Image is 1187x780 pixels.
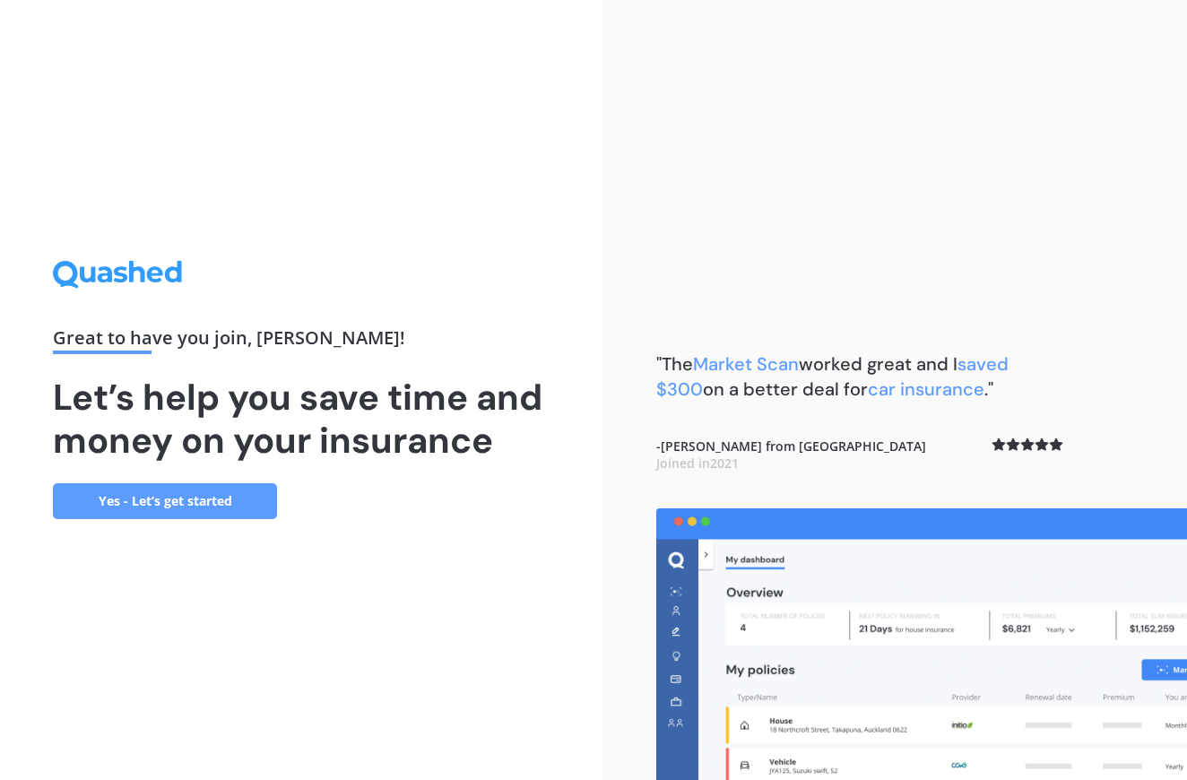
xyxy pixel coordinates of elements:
span: Market Scan [693,352,799,376]
a: Yes - Let’s get started [53,483,277,519]
b: - [PERSON_NAME] from [GEOGRAPHIC_DATA] [656,438,926,472]
div: Great to have you join , [PERSON_NAME] ! [53,329,550,354]
b: "The worked great and I on a better deal for ." [656,352,1009,401]
h1: Let’s help you save time and money on your insurance [53,376,550,462]
span: car insurance [868,377,984,401]
span: Joined in 2021 [656,455,739,472]
img: dashboard.webp [656,508,1187,780]
span: saved $300 [656,352,1009,401]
